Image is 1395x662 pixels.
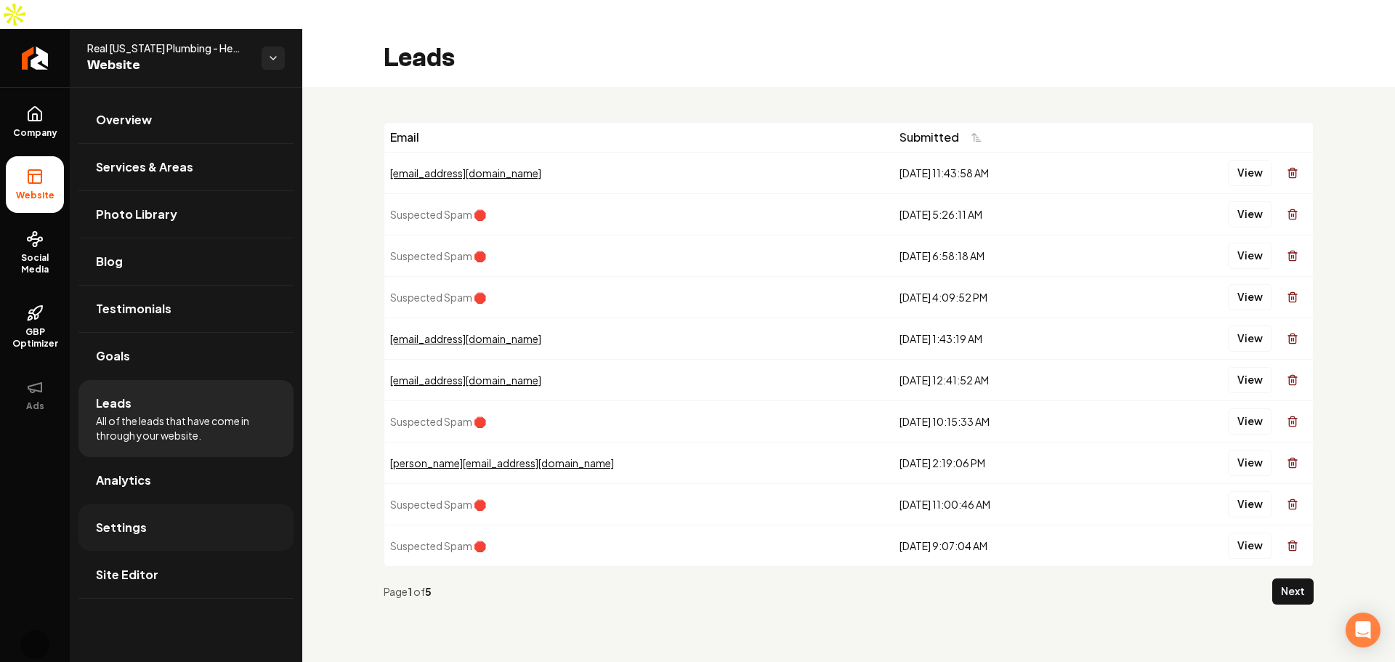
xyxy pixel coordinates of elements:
span: Overview [96,111,152,129]
span: Ads [20,400,50,412]
button: View [1228,533,1272,559]
span: Submitted [899,129,959,146]
span: Suspected Spam 🛑 [390,539,486,552]
button: View [1228,284,1272,310]
span: Leads [96,395,132,412]
strong: 1 [408,585,413,598]
a: Site Editor [78,552,294,598]
a: Analytics [78,457,294,504]
img: Rebolt Logo [22,47,49,70]
button: Ads [6,367,64,424]
span: Suspected Spam 🛑 [390,249,486,262]
img: Sagar Soni [20,630,49,659]
button: Next [1272,578,1314,605]
a: Photo Library [78,191,294,238]
button: View [1228,408,1272,435]
h2: Leads [384,44,455,73]
div: [DATE] 11:43:58 AM [899,166,1111,180]
span: Goals [96,347,130,365]
div: [EMAIL_ADDRESS][DOMAIN_NAME] [390,373,888,387]
div: [DATE] 12:41:52 AM [899,373,1111,387]
span: Testimonials [96,300,171,318]
span: Company [7,127,63,139]
button: Open user button [20,630,49,659]
a: Settings [78,504,294,551]
span: Website [10,190,60,201]
span: Photo Library [96,206,177,223]
a: Goals [78,333,294,379]
button: View [1228,243,1272,269]
span: Suspected Spam 🛑 [390,208,486,221]
button: Submitted [899,124,991,150]
span: Suspected Spam 🛑 [390,498,486,511]
div: [DATE] 1:43:19 AM [899,331,1111,346]
div: [DATE] 10:15:33 AM [899,414,1111,429]
span: All of the leads that have come in through your website. [96,413,276,443]
div: [DATE] 6:58:18 AM [899,249,1111,263]
span: Site Editor [96,566,158,584]
a: Testimonials [78,286,294,332]
button: View [1228,201,1272,227]
a: Company [6,94,64,150]
div: Email [390,129,888,146]
button: View [1228,326,1272,352]
span: Suspected Spam 🛑 [390,291,486,304]
span: Analytics [96,472,151,489]
button: View [1228,450,1272,476]
a: Social Media [6,219,64,287]
div: [EMAIL_ADDRESS][DOMAIN_NAME] [390,166,888,180]
div: [DATE] 4:09:52 PM [899,290,1111,304]
button: View [1228,491,1272,517]
strong: 5 [425,585,432,598]
a: GBP Optimizer [6,293,64,361]
span: Blog [96,253,123,270]
div: [DATE] 5:26:11 AM [899,207,1111,222]
a: Blog [78,238,294,285]
button: View [1228,160,1272,186]
div: Open Intercom Messenger [1346,613,1380,647]
span: Real [US_STATE] Plumbing - Heating and Air [87,41,250,55]
span: Social Media [6,252,64,275]
span: GBP Optimizer [6,326,64,350]
span: of [413,585,425,598]
a: Services & Areas [78,144,294,190]
div: [DATE] 11:00:46 AM [899,497,1111,512]
span: Suspected Spam 🛑 [390,415,486,428]
span: Website [87,55,250,76]
span: Page [384,585,408,598]
div: [DATE] 9:07:04 AM [899,538,1111,553]
div: [EMAIL_ADDRESS][DOMAIN_NAME] [390,331,888,346]
span: Services & Areas [96,158,193,176]
div: [PERSON_NAME][EMAIL_ADDRESS][DOMAIN_NAME] [390,456,888,470]
div: [DATE] 2:19:06 PM [899,456,1111,470]
button: View [1228,367,1272,393]
span: Settings [96,519,147,536]
a: Overview [78,97,294,143]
